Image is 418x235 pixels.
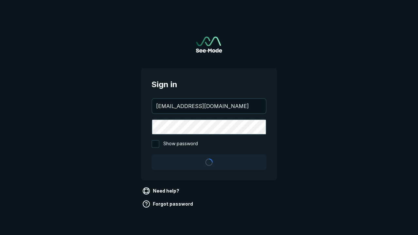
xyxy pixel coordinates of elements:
span: Sign in [152,79,266,90]
a: Forgot password [141,199,196,209]
a: Need help? [141,186,182,196]
input: your@email.com [152,99,266,113]
img: See-Mode Logo [196,37,222,53]
a: Go to sign in [196,37,222,53]
span: Show password [163,140,198,148]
